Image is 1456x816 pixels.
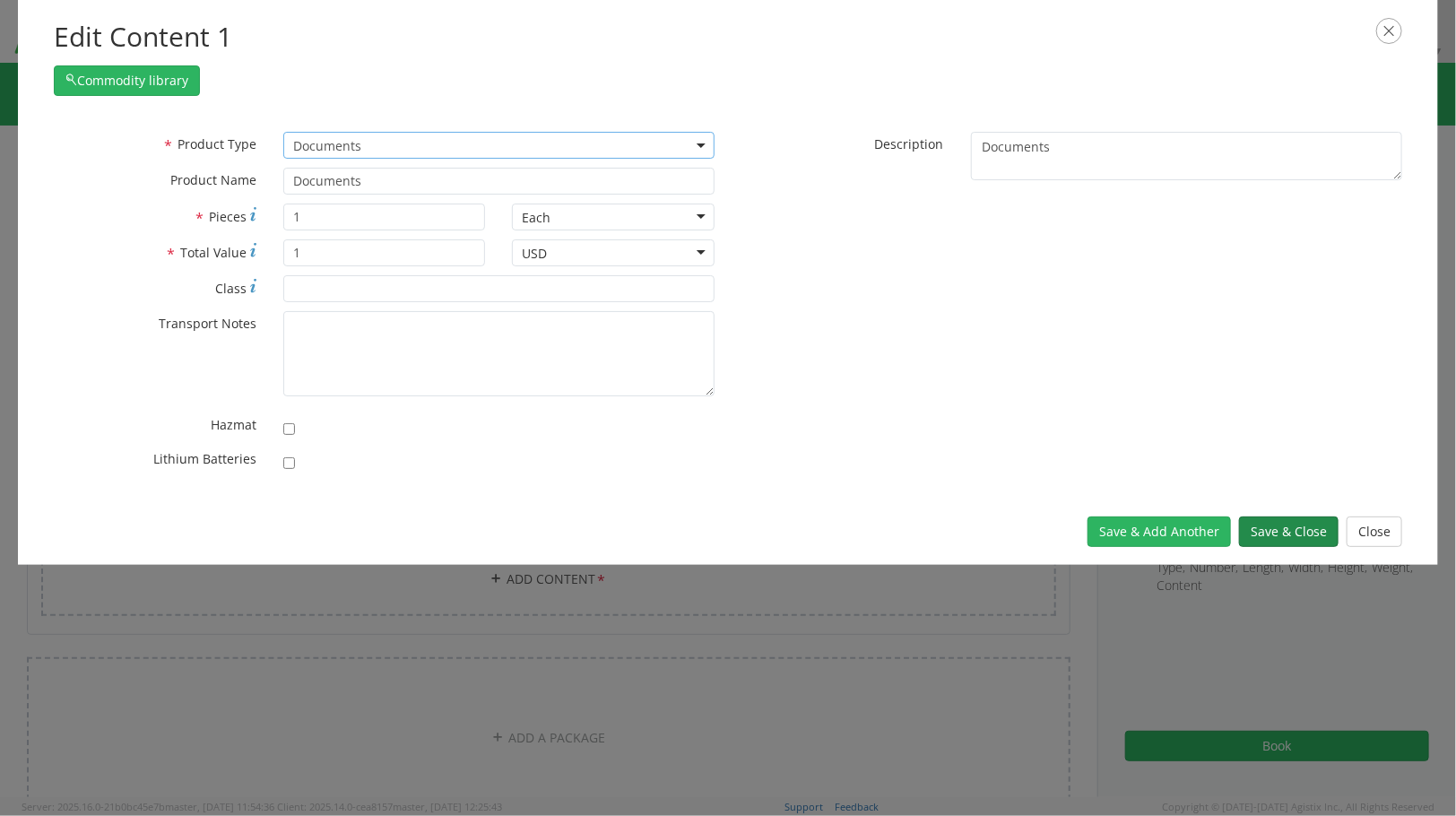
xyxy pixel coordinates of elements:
button: Save & Add Another [1088,517,1231,547]
span: Lithium Batteries [153,450,256,467]
button: Close [1347,517,1402,547]
span: Documents [283,132,715,159]
span: Pieces [209,208,247,225]
span: Class [215,280,247,297]
span: Total Value [180,244,247,261]
span: Documents [293,137,705,154]
h2: Edit Content 1 [54,18,1402,56]
span: Transport Notes [159,315,256,332]
button: Commodity library [54,65,200,96]
span: Description [875,135,944,152]
span: Product Type [178,135,256,152]
span: Hazmat [211,416,256,433]
span: Product Name [170,171,256,188]
div: USD [522,245,547,263]
button: Save & Close [1239,517,1339,547]
div: Each [522,209,550,227]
